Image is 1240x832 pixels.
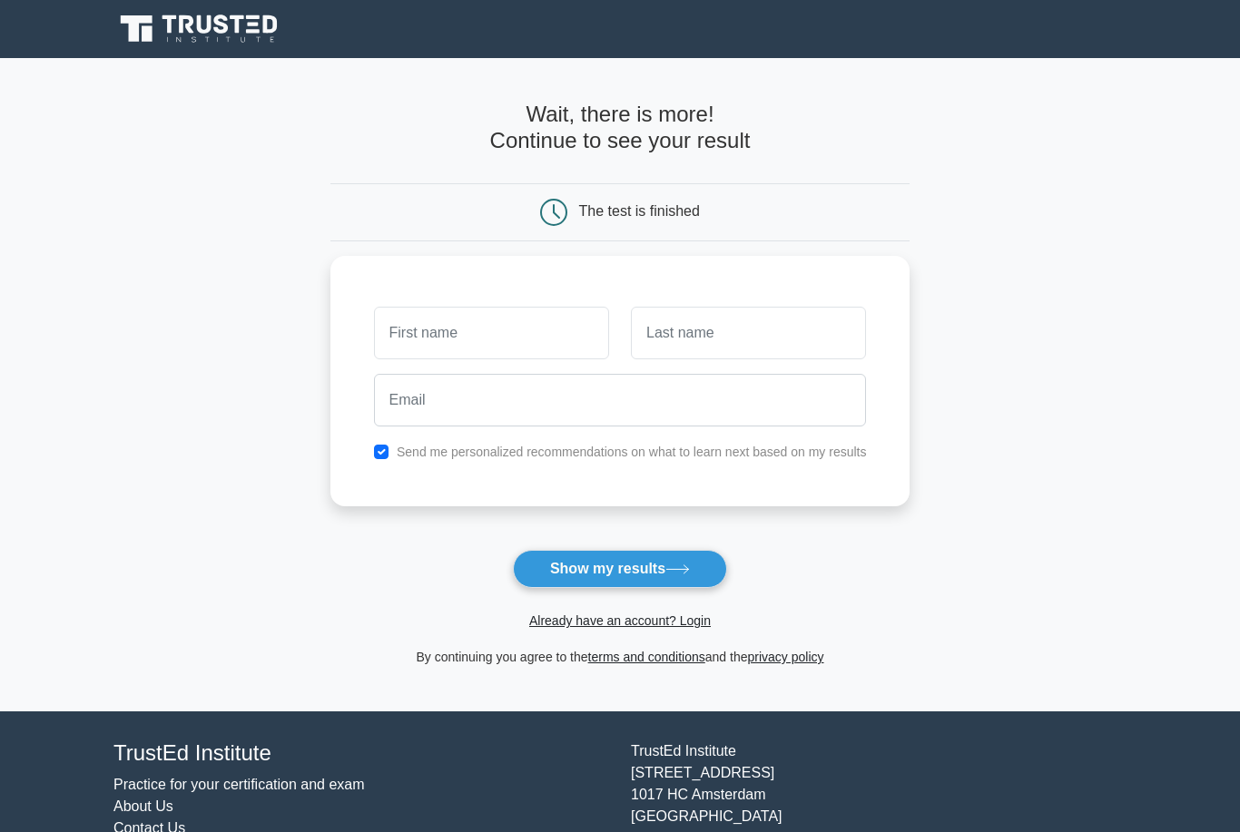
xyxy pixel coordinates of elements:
[513,550,727,588] button: Show my results
[374,374,867,426] input: Email
[397,445,867,459] label: Send me personalized recommendations on what to learn next based on my results
[748,650,824,664] a: privacy policy
[579,203,700,219] div: The test is finished
[529,613,711,628] a: Already have an account? Login
[320,646,921,668] div: By continuing you agree to the and the
[113,777,365,792] a: Practice for your certification and exam
[374,307,609,359] input: First name
[113,740,609,767] h4: TrustEd Institute
[588,650,705,664] a: terms and conditions
[113,798,173,814] a: About Us
[330,102,910,154] h4: Wait, there is more! Continue to see your result
[631,307,866,359] input: Last name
